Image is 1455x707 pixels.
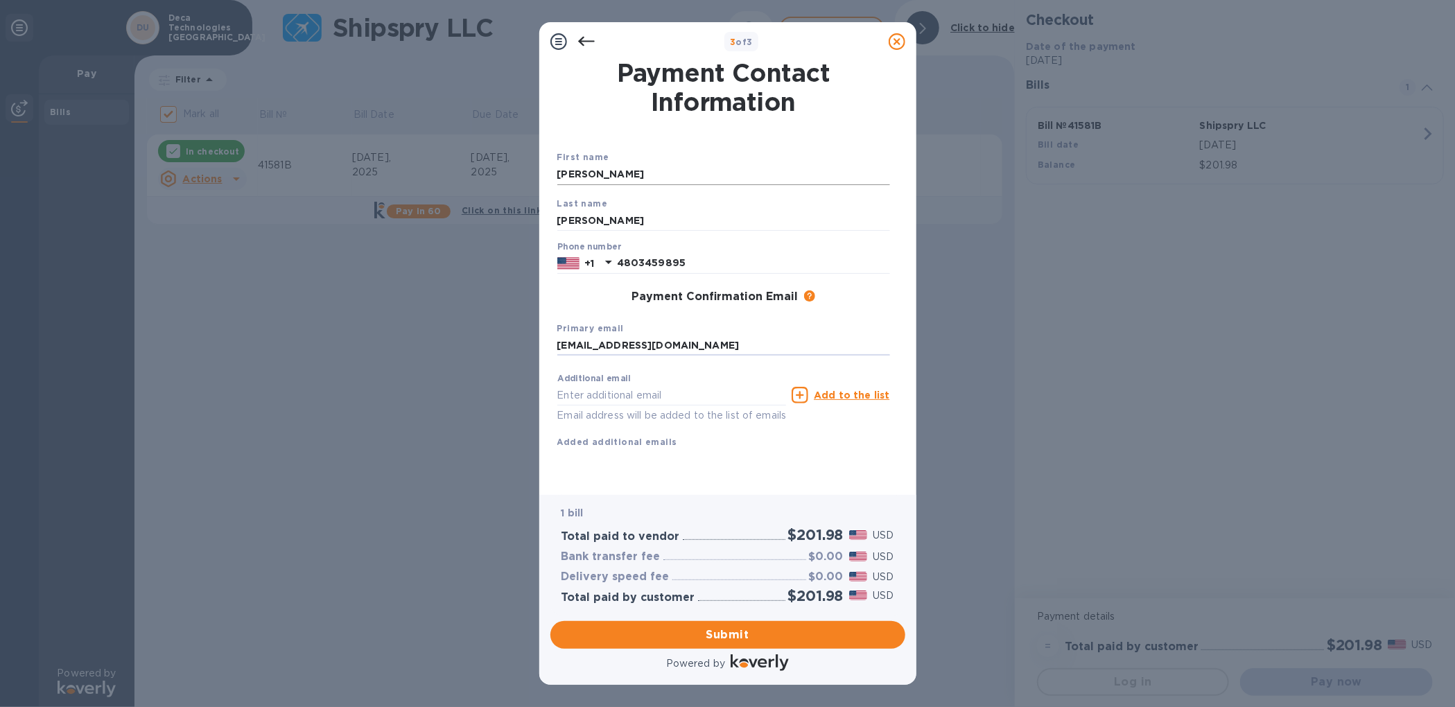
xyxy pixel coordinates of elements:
[730,37,735,47] span: 3
[561,530,680,543] h3: Total paid to vendor
[666,656,725,671] p: Powered by
[849,552,868,561] img: USD
[557,323,624,333] b: Primary email
[557,385,787,405] input: Enter additional email
[557,437,677,447] b: Added additional emails
[873,550,894,564] p: USD
[617,253,890,274] input: Enter your phone number
[814,390,889,401] u: Add to the list
[557,198,608,209] b: Last name
[873,528,894,543] p: USD
[561,627,894,643] span: Submit
[557,210,890,231] input: Enter your last name
[561,591,695,604] h3: Total paid by customer
[731,654,789,671] img: Logo
[632,290,799,304] h3: Payment Confirmation Email
[550,621,905,649] button: Submit
[849,572,868,582] img: USD
[788,526,844,543] h2: $201.98
[809,570,844,584] h3: $0.00
[557,408,787,424] p: Email address will be added to the list of emails
[557,164,890,185] input: Enter your first name
[849,530,868,540] img: USD
[557,256,580,271] img: US
[561,507,584,518] b: 1 bill
[557,243,621,252] label: Phone number
[788,587,844,604] h2: $201.98
[561,550,661,564] h3: Bank transfer fee
[730,37,753,47] b: of 3
[557,375,631,383] label: Additional email
[557,58,890,116] h1: Payment Contact Information
[873,570,894,584] p: USD
[849,591,868,600] img: USD
[873,588,894,603] p: USD
[561,570,670,584] h3: Delivery speed fee
[809,550,844,564] h3: $0.00
[557,152,609,162] b: First name
[557,335,890,356] input: Enter your primary name
[585,256,595,270] p: +1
